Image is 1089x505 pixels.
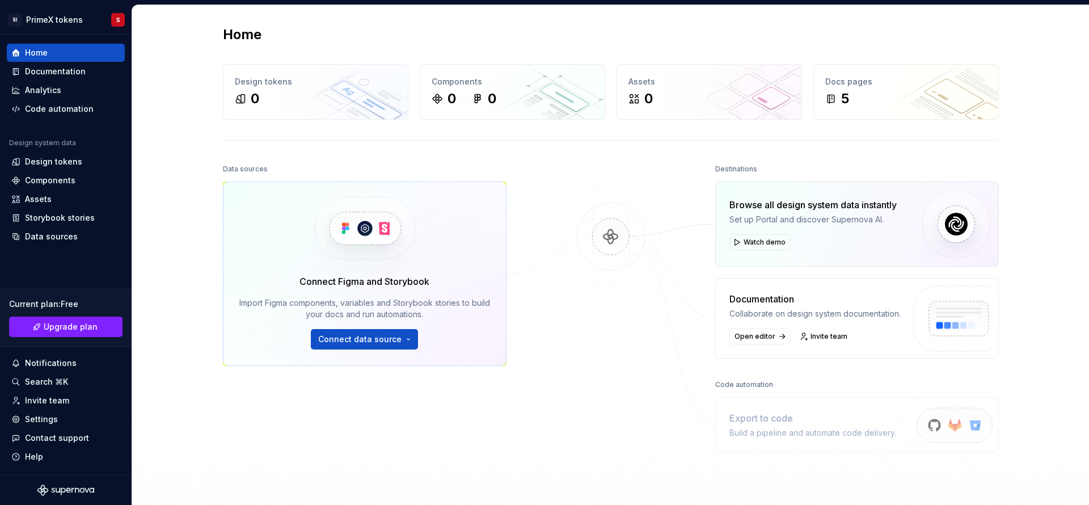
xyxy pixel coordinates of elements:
div: Browse all design system data instantly [729,198,897,212]
a: Open editor [729,329,790,344]
div: Set up Portal and discover Supernova AI. [729,214,897,225]
div: 5 [841,90,849,108]
div: Code automation [25,103,94,115]
div: Help [25,451,43,462]
div: Design system data [9,138,76,148]
div: Design tokens [25,156,82,167]
a: Invite team [7,392,125,410]
div: Assets [628,76,790,87]
div: Current plan : Free [9,298,123,310]
span: Connect data source [318,334,402,345]
a: Components00 [420,64,605,120]
svg: Supernova Logo [37,485,94,496]
div: SI [8,13,22,27]
a: Design tokens [7,153,125,171]
div: Design tokens [235,76,396,87]
div: Build a pipeline and automate code delivery. [729,427,896,439]
div: Home [25,47,48,58]
div: Components [25,175,75,186]
span: Watch demo [744,238,786,247]
button: Help [7,448,125,466]
button: Connect data source [311,329,418,350]
a: Assets0 [617,64,802,120]
a: Code automation [7,100,125,118]
div: Documentation [25,66,86,77]
a: Upgrade plan [9,317,123,337]
div: Contact support [25,432,89,444]
div: Import Figma components, variables and Storybook stories to build your docs and run automations. [239,297,490,320]
a: Assets [7,190,125,208]
div: Data sources [25,231,78,242]
div: Destinations [715,161,757,177]
button: Notifications [7,354,125,372]
button: Search ⌘K [7,373,125,391]
div: Collaborate on design system documentation. [729,308,901,319]
div: Data sources [223,161,268,177]
div: 0 [251,90,259,108]
div: Assets [25,193,52,205]
div: Export to code [729,411,896,425]
span: Open editor [735,332,775,341]
span: Upgrade plan [44,321,98,333]
div: Storybook stories [25,212,95,224]
div: Search ⌘K [25,376,68,388]
div: PrimeX tokens [26,14,83,26]
a: Invite team [796,329,852,344]
a: Data sources [7,228,125,246]
div: Documentation [729,292,901,306]
div: 0 [488,90,496,108]
div: Analytics [25,85,61,96]
div: S [116,15,120,24]
a: Storybook stories [7,209,125,227]
a: Settings [7,410,125,428]
div: Settings [25,414,58,425]
a: Home [7,44,125,62]
a: Analytics [7,81,125,99]
div: Code automation [715,377,773,393]
h2: Home [223,26,261,44]
button: Contact support [7,429,125,447]
div: Components [432,76,593,87]
div: Connect Figma and Storybook [299,275,429,288]
a: Design tokens0 [223,64,408,120]
a: Components [7,171,125,190]
a: Docs pages5 [813,64,999,120]
div: 0 [448,90,456,108]
div: Docs pages [825,76,987,87]
button: SIPrimeX tokensS [2,7,129,32]
span: Invite team [811,332,847,341]
div: Invite team [25,395,69,406]
a: Documentation [7,62,125,81]
div: 0 [644,90,653,108]
button: Watch demo [729,234,791,250]
div: Notifications [25,357,77,369]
